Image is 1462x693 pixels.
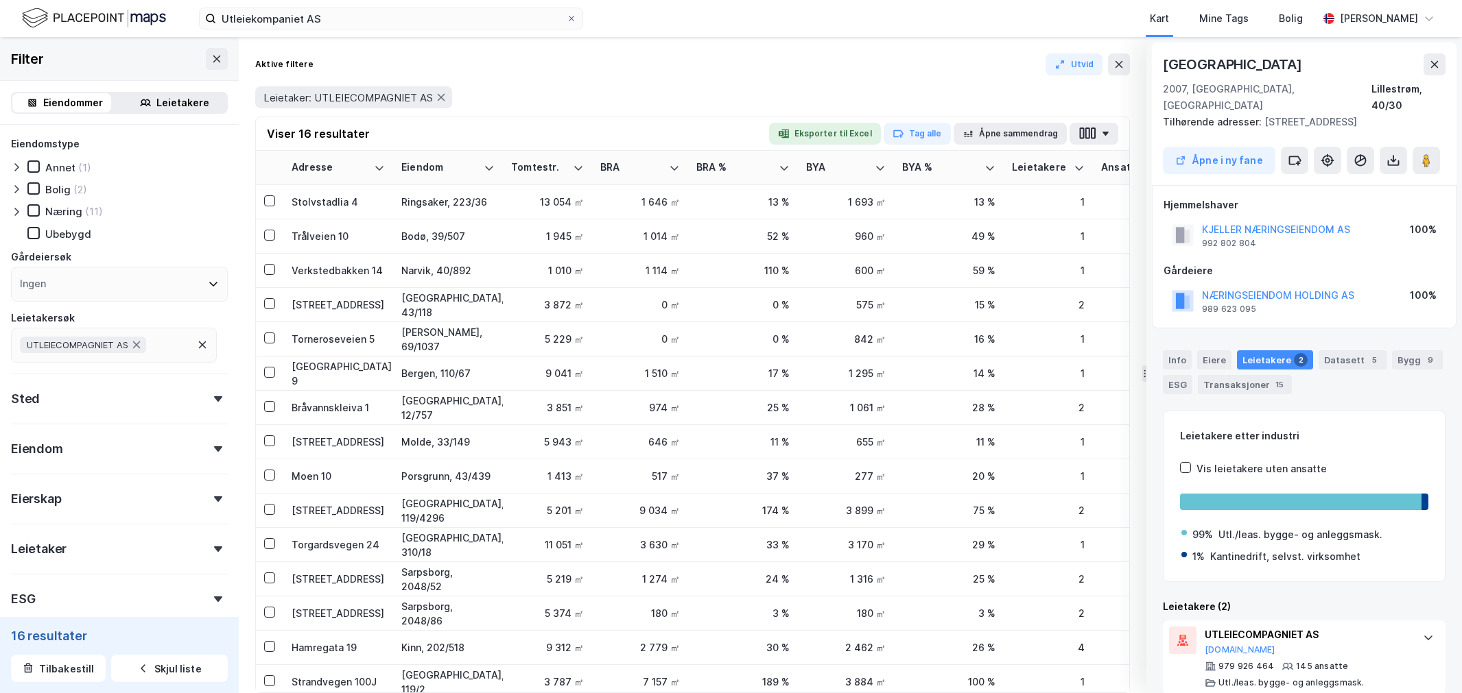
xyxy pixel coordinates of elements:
div: 14 [1101,572,1174,586]
div: 16 % [902,332,995,346]
div: 45 [1101,297,1174,312]
div: 28 % [902,400,995,415]
div: Moen 10 [292,469,385,483]
div: 9 [1101,674,1174,689]
div: 9 [1101,263,1174,278]
div: 11 051 ㎡ [511,537,584,552]
button: [DOMAIN_NAME] [1205,644,1275,655]
div: 2 [1012,297,1085,312]
div: 842 ㎡ [806,332,886,346]
div: 174 % [696,503,790,518]
div: 1 274 ㎡ [600,572,680,586]
div: 1 014 ㎡ [600,229,680,243]
div: [GEOGRAPHIC_DATA] 9 [292,359,385,388]
div: Hamregata 19 [292,640,385,655]
div: 2 [1012,572,1085,586]
div: 2 462 ㎡ [806,640,886,655]
button: Skjul liste [111,655,228,682]
div: Viser 16 resultater [267,125,370,142]
div: Torneroseveien 5 [292,332,385,346]
div: 8 [1101,195,1174,209]
div: 9 034 ㎡ [600,503,680,518]
div: 277 ㎡ [806,469,886,483]
div: 52 % [696,229,790,243]
div: 180 ㎡ [600,606,680,620]
div: 145 ansatte [1296,661,1348,672]
div: 2 [1012,503,1085,518]
div: 8 [1101,366,1174,380]
div: Gårdeiere [1164,263,1445,279]
div: (11) [85,205,103,218]
div: 2007, [GEOGRAPHIC_DATA], [GEOGRAPHIC_DATA] [1163,81,1371,114]
div: 37 % [696,469,790,483]
div: 3 884 ㎡ [806,674,886,689]
div: Mine Tags [1199,10,1249,27]
div: 1 010 ㎡ [511,263,584,278]
div: 30 % [696,640,790,655]
div: 10 [1101,435,1174,449]
div: Annet [45,161,75,174]
div: 9 [1101,332,1174,346]
div: 44 [1101,640,1174,655]
div: 9 [1424,353,1437,367]
div: [STREET_ADDRESS] [292,606,385,620]
div: [GEOGRAPHIC_DATA], 119/4296 [401,496,495,525]
div: 26 % [902,640,995,655]
div: 3 851 ㎡ [511,400,584,415]
div: 6 [1101,469,1174,483]
div: 1 510 ㎡ [600,366,680,380]
div: 14 [1101,606,1174,620]
div: Eiendom [401,161,478,174]
div: 9 041 ㎡ [511,366,584,380]
div: 3 899 ㎡ [806,503,886,518]
div: (1) [78,161,91,174]
div: 1 295 ㎡ [806,366,886,380]
div: 1 [1012,332,1085,346]
div: 14 % [902,366,995,380]
div: 23 [1101,537,1174,552]
div: 24 % [696,572,790,586]
div: Ansatte [1101,161,1157,174]
div: Vis leietakere uten ansatte [1196,461,1327,477]
div: BYA [806,161,869,174]
div: 974 ㎡ [600,400,680,415]
div: 1 [1012,469,1085,483]
div: [GEOGRAPHIC_DATA] [1163,53,1305,75]
div: Ingen [20,276,46,292]
div: 15 % [902,297,995,312]
div: 15 [1273,378,1286,391]
div: 13 [1101,503,1174,518]
div: 75 % [902,503,995,518]
button: Åpne sammendrag [954,123,1068,145]
div: Narvik, 40/892 [401,263,495,278]
div: 2 779 ㎡ [600,640,680,655]
div: BYA % [902,161,979,174]
div: Utl./leas. bygge- og anleggsmask. [1218,526,1382,543]
div: Kinn, 202/518 [401,640,495,655]
div: Transaksjoner [1198,375,1292,394]
div: 11 % [902,435,995,449]
div: 4 [1012,640,1085,655]
button: Utvid [1046,53,1103,75]
div: 1 114 ㎡ [600,263,680,278]
div: Leietakere [1012,161,1068,174]
div: Ubebygd [45,228,91,241]
div: Leietakere etter industri [1180,428,1428,444]
div: 189 % [696,674,790,689]
div: Kantinedrift, selvst. virksomhet [1210,548,1360,565]
div: 9 312 ㎡ [511,640,584,655]
div: 5 943 ㎡ [511,435,584,449]
span: UTLEIECOMPAGNIET AS [27,339,128,350]
div: 1 [1012,263,1085,278]
div: 110 % [696,263,790,278]
div: (2) [73,183,87,196]
div: 960 ㎡ [806,229,886,243]
div: Bolig [45,183,71,196]
div: 33 % [696,537,790,552]
div: [GEOGRAPHIC_DATA], 43/118 [401,291,495,319]
div: Ringsaker, 223/36 [401,195,495,209]
div: 3 170 ㎡ [806,537,886,552]
div: [STREET_ADDRESS] [292,435,385,449]
div: 3 872 ㎡ [511,297,584,312]
div: Bergen, 110/67 [401,366,495,380]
